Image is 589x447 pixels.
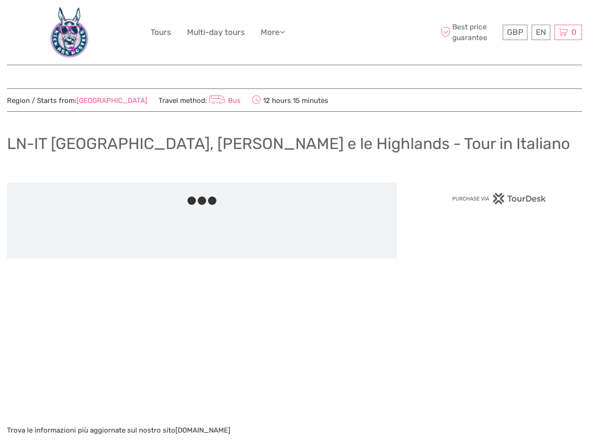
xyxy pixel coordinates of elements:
[532,25,550,40] div: EN
[507,27,523,37] span: GBP
[44,7,95,58] img: 660-bd12cdf7-bf22-40b3-a2d0-3f373e959a83_logo_big.jpg
[159,94,241,107] span: Travel method:
[252,94,328,107] span: 12 hours 15 minutes
[570,27,578,37] span: 0
[261,26,285,39] a: More
[175,426,230,434] a: [DOMAIN_NAME]
[438,22,500,42] span: Best price guarantee
[7,96,147,106] span: Region / Starts from:
[76,96,147,105] a: [GEOGRAPHIC_DATA]
[151,26,171,39] a: Tours
[7,134,570,153] h1: LN-IT [GEOGRAPHIC_DATA], [PERSON_NAME] e le Highlands - Tour in Italiano
[452,193,547,204] img: PurchaseViaTourDesk.png
[187,26,245,39] a: Multi-day tours
[207,96,241,105] a: Bus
